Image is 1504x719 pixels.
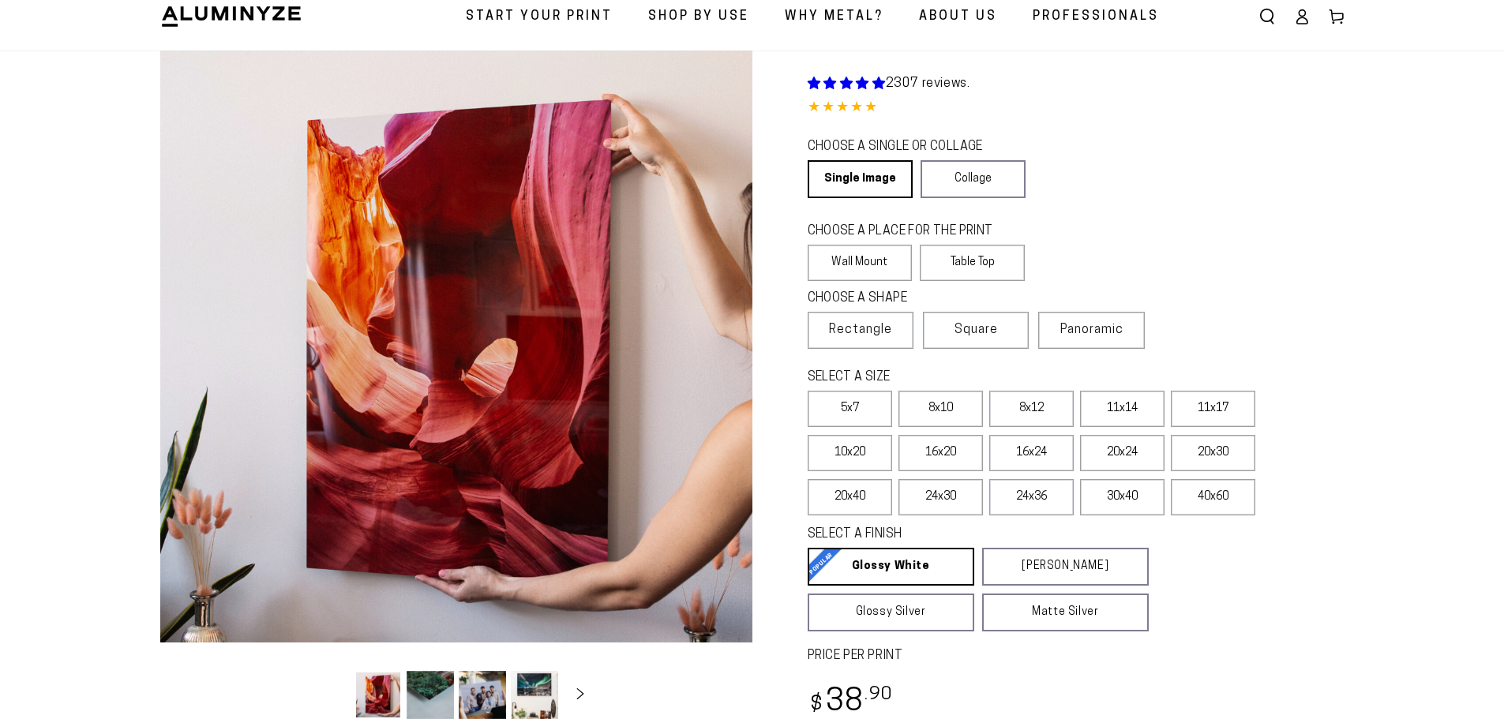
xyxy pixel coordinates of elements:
span: Rectangle [829,320,892,339]
div: 4.85 out of 5.0 stars [808,97,1345,120]
span: Why Metal? [785,6,883,28]
span: About Us [919,6,997,28]
label: 30x40 [1080,479,1165,515]
label: 11x14 [1080,391,1165,427]
span: Start Your Print [466,6,613,28]
button: Slide right [563,677,598,712]
a: Glossy Silver [808,594,974,631]
a: Collage [921,160,1026,198]
span: Square [955,320,998,339]
span: Panoramic [1060,324,1123,336]
label: 40x60 [1171,479,1255,515]
button: Load image 1 in gallery view [354,671,402,719]
span: Professionals [1033,6,1159,28]
label: Wall Mount [808,245,913,281]
label: 10x20 [808,435,892,471]
img: Aluminyze [160,5,302,28]
label: 5x7 [808,391,892,427]
label: 16x24 [989,435,1074,471]
label: Table Top [920,245,1025,281]
legend: SELECT A FINISH [808,526,1111,544]
button: Load image 3 in gallery view [459,671,506,719]
sup: .90 [865,686,893,704]
legend: SELECT A SIZE [808,369,1123,387]
button: Load image 2 in gallery view [407,671,454,719]
legend: CHOOSE A PLACE FOR THE PRINT [808,223,1011,241]
span: $ [810,695,823,716]
bdi: 38 [808,687,894,718]
label: 24x36 [989,479,1074,515]
span: Shop By Use [648,6,749,28]
a: [PERSON_NAME] [982,548,1149,586]
a: Glossy White [808,548,974,586]
legend: CHOOSE A SINGLE OR COLLAGE [808,138,1011,156]
a: Matte Silver [982,594,1149,631]
button: Slide left [315,677,350,712]
label: 16x20 [898,435,983,471]
label: 8x10 [898,391,983,427]
a: Single Image [808,160,913,198]
button: Load image 4 in gallery view [511,671,558,719]
label: 24x30 [898,479,983,515]
label: 20x30 [1171,435,1255,471]
label: 20x40 [808,479,892,515]
label: 20x24 [1080,435,1165,471]
label: PRICE PER PRINT [808,647,1345,665]
label: 8x12 [989,391,1074,427]
legend: CHOOSE A SHAPE [808,290,1013,308]
label: 11x17 [1171,391,1255,427]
